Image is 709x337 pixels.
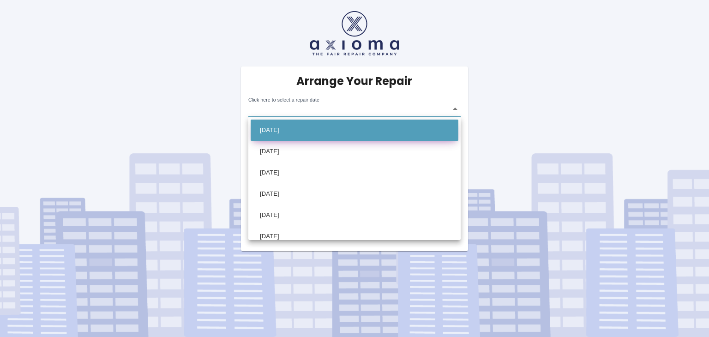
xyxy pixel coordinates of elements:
[251,183,458,205] li: [DATE]
[251,226,458,247] li: [DATE]
[251,162,458,183] li: [DATE]
[251,120,458,141] li: [DATE]
[251,141,458,162] li: [DATE]
[251,205,458,226] li: [DATE]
